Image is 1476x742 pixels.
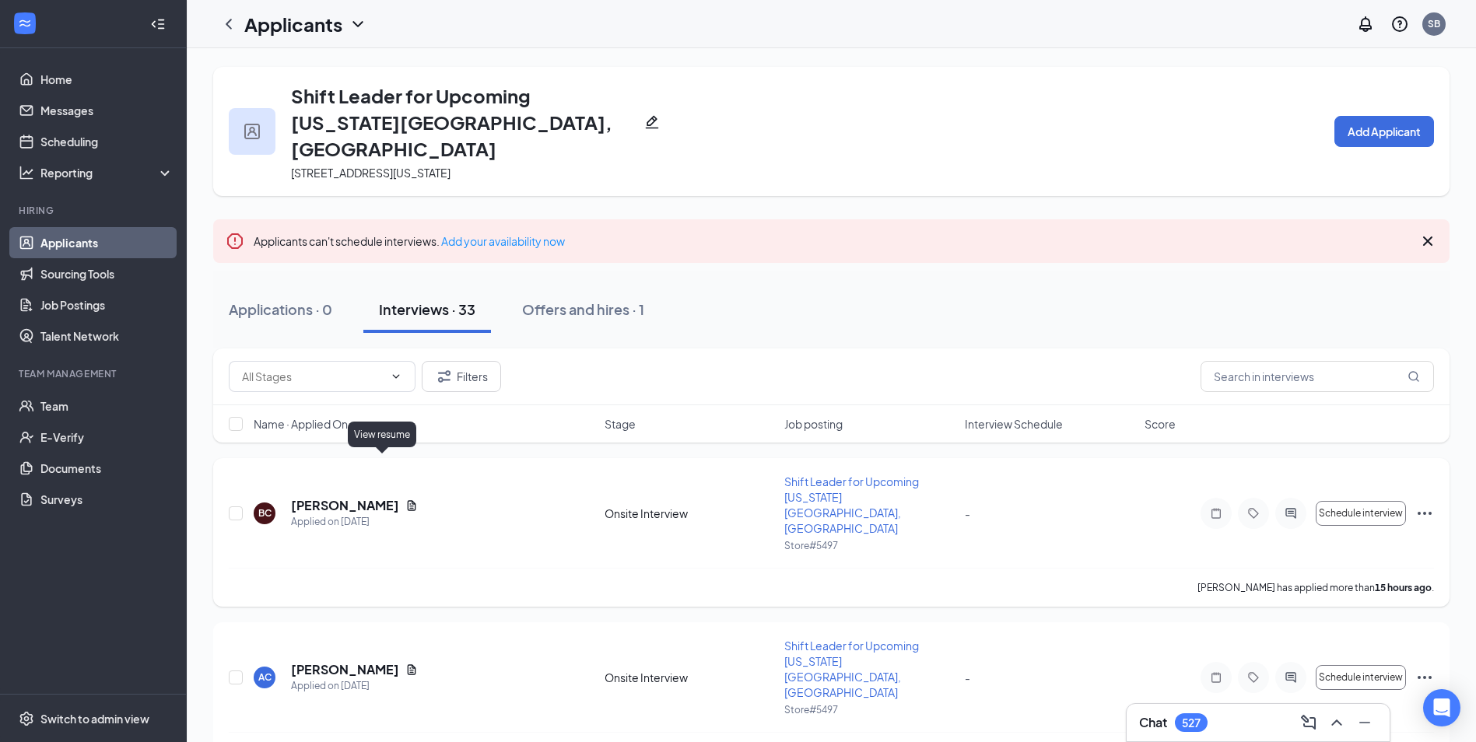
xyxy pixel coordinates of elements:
div: AC [258,670,272,684]
svg: ChevronDown [349,15,367,33]
button: ComposeMessage [1296,710,1321,735]
h3: Shift Leader for Upcoming [US_STATE][GEOGRAPHIC_DATA], [GEOGRAPHIC_DATA] [291,82,638,162]
a: Team [40,390,174,422]
svg: Ellipses [1415,668,1434,687]
svg: Settings [19,711,34,726]
svg: ChevronDown [390,370,402,383]
svg: Document [405,663,418,676]
svg: Cross [1418,232,1437,250]
a: Talent Network [40,320,174,352]
svg: ChevronLeft [219,15,238,33]
button: ChevronUp [1324,710,1349,735]
button: Schedule interview [1316,665,1406,690]
a: Surveys [40,484,174,515]
h3: Chat [1139,714,1167,731]
input: Search in interviews [1201,361,1434,392]
p: Store#5497 [784,703,955,716]
svg: Ellipses [1415,504,1434,523]
svg: QuestionInfo [1390,15,1409,33]
div: 527 [1182,716,1201,730]
p: [PERSON_NAME] has applied more than . [1197,581,1434,594]
svg: ChevronUp [1327,713,1346,732]
div: BC [258,506,272,520]
svg: Error [226,232,244,250]
div: Interviews · 33 [379,299,475,319]
div: Onsite Interview [605,506,775,521]
span: Score [1145,416,1176,432]
div: View resume [348,422,416,447]
svg: Collapse [150,16,166,32]
div: Applications · 0 [229,299,332,319]
a: Home [40,64,174,95]
svg: ActiveChat [1281,671,1300,684]
svg: Pencil [644,114,660,130]
div: Applied on [DATE] [291,678,418,694]
svg: MagnifyingGlass [1408,370,1420,383]
b: 15 hours ago [1375,582,1432,593]
div: Onsite Interview [605,670,775,685]
div: Reporting [40,165,174,180]
div: Switch to admin view [40,711,149,726]
input: All Stages [242,368,384,385]
button: Minimize [1352,710,1377,735]
svg: Analysis [19,165,34,180]
a: E-Verify [40,422,174,453]
span: - [965,670,970,684]
button: Filter Filters [422,361,501,392]
h5: [PERSON_NAME] [291,661,399,678]
div: Applied on [DATE] [291,514,418,530]
div: Hiring [19,204,170,217]
svg: Tag [1244,507,1263,520]
span: [STREET_ADDRESS][US_STATE] [291,166,451,180]
span: Shift Leader for Upcoming [US_STATE][GEOGRAPHIC_DATA], [GEOGRAPHIC_DATA] [784,474,919,535]
svg: ComposeMessage [1299,713,1318,732]
svg: Document [405,499,418,512]
img: user icon [244,124,260,139]
a: Applicants [40,227,174,258]
span: Schedule interview [1319,508,1403,519]
div: Team Management [19,367,170,380]
a: Documents [40,453,174,484]
div: Offers and hires · 1 [522,299,644,319]
span: Shift Leader for Upcoming [US_STATE][GEOGRAPHIC_DATA], [GEOGRAPHIC_DATA] [784,639,919,699]
svg: Filter [435,367,454,386]
span: Interview Schedule [965,416,1063,432]
svg: WorkstreamLogo [17,16,33,31]
div: SB [1428,17,1440,30]
span: Schedule interview [1319,672,1403,683]
button: Add Applicant [1334,116,1434,147]
h5: [PERSON_NAME] [291,497,399,514]
a: Job Postings [40,289,174,320]
a: Scheduling [40,126,174,157]
p: Store#5497 [784,539,955,552]
button: Schedule interview [1316,501,1406,526]
svg: Tag [1244,671,1263,684]
span: Stage [605,416,636,432]
span: Name · Applied On [254,416,348,432]
svg: ActiveChat [1281,507,1300,520]
span: Job posting [784,416,843,432]
svg: Note [1207,671,1225,684]
svg: Notifications [1356,15,1375,33]
h1: Applicants [244,11,342,37]
span: - [965,506,970,520]
span: Applicants can't schedule interviews. [254,234,565,248]
div: Open Intercom Messenger [1423,689,1460,726]
a: Sourcing Tools [40,258,174,289]
a: Messages [40,95,174,126]
svg: Minimize [1355,713,1374,732]
svg: Note [1207,507,1225,520]
a: Add your availability now [441,234,565,248]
